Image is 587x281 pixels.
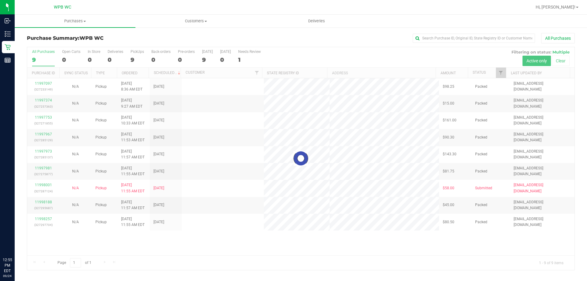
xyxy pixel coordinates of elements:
[536,5,575,9] span: Hi, [PERSON_NAME]!
[413,34,535,43] input: Search Purchase ID, Original ID, State Registry ID or Customer Name...
[3,274,12,278] p: 09/24
[54,5,71,10] span: WPB WC
[135,15,256,28] a: Customers
[3,257,12,274] p: 12:55 PM EDT
[18,231,25,238] iframe: Resource center unread badge
[136,18,256,24] span: Customers
[15,15,135,28] a: Purchases
[5,31,11,37] inline-svg: Inventory
[5,18,11,24] inline-svg: Inbound
[300,18,333,24] span: Deliveries
[79,35,104,41] span: WPB WC
[6,232,24,250] iframe: Resource center
[5,44,11,50] inline-svg: Retail
[27,35,209,41] h3: Purchase Summary:
[5,57,11,63] inline-svg: Reports
[541,33,575,43] button: All Purchases
[256,15,377,28] a: Deliveries
[15,18,135,24] span: Purchases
